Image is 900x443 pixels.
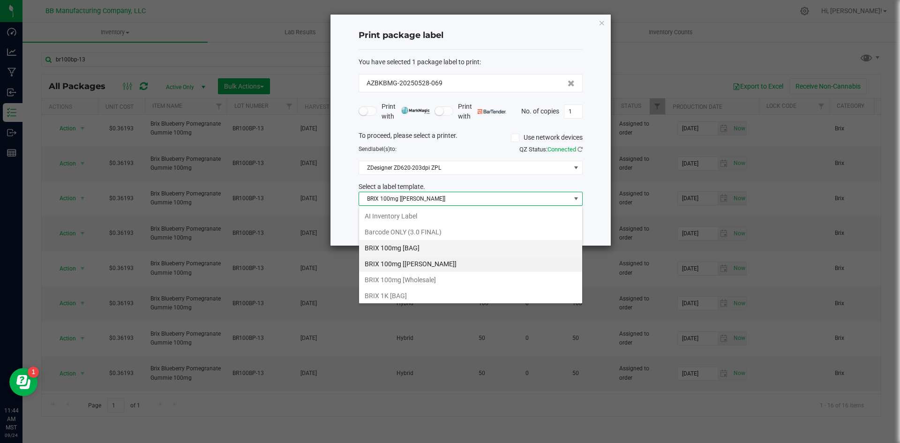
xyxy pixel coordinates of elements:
span: Send to: [359,146,397,152]
label: Use network devices [511,133,583,143]
li: BRIX 100mg [BAG] [359,240,582,256]
h4: Print package label [359,30,583,42]
div: Select a label template. [352,182,590,192]
span: You have selected 1 package label to print [359,58,480,66]
span: Print with [458,102,506,121]
span: No. of copies [521,107,559,114]
li: Barcode ONLY (3.0 FINAL) [359,224,582,240]
iframe: Resource center unread badge [28,367,39,378]
iframe: Resource center [9,368,37,396]
li: AI Inventory Label [359,208,582,224]
span: ZDesigner ZD620-203dpi ZPL [359,161,570,174]
span: BRIX 100mg [[PERSON_NAME]] [359,192,570,205]
span: QZ Status: [519,146,583,153]
img: bartender.png [478,109,506,114]
li: BRIX 100mg [Wholesale] [359,272,582,288]
div: To proceed, please select a printer. [352,131,590,145]
span: Print with [382,102,430,121]
span: label(s) [371,146,390,152]
li: BRIX 1K [BAG] [359,288,582,304]
span: AZBKBMG-20250528-069 [367,78,442,88]
div: : [359,57,583,67]
span: Connected [547,146,576,153]
li: BRIX 100mg [[PERSON_NAME]] [359,256,582,272]
img: mark_magic_cybra.png [401,107,430,114]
